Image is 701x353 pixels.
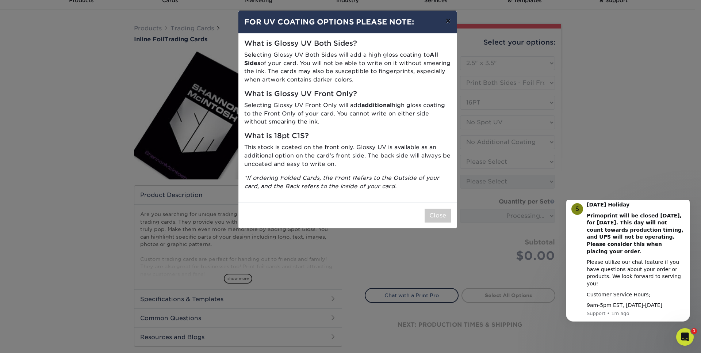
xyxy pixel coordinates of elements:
[425,209,451,223] button: Close
[244,132,451,140] h5: What is 18pt C1S?
[244,39,451,48] h5: What is Glossy UV Both Sides?
[676,328,694,346] iframe: Intercom live chat
[244,101,451,126] p: Selecting Glossy UV Front Only will add high gloss coating to the Front Only of your card. You ca...
[244,51,451,84] p: Selecting Glossy UV Both Sides will add a high gloss coating to of your card. You will not be abl...
[32,1,130,109] div: Message content
[32,2,74,8] b: [DATE] Holiday
[244,51,438,67] strong: All Sides
[32,102,130,109] div: 9am-5pm EST, [DATE]-[DATE]
[244,174,439,190] i: *If ordering Folded Cards, the Front Refers to the Outside of your card, and the Back refers to t...
[244,16,451,27] h4: FOR UV COATING OPTIONS PLEASE NOTE:
[440,11,456,31] button: ×
[32,13,129,54] b: Primoprint will be closed [DATE], for [DATE]. This day will not count towards production timing, ...
[244,90,451,98] h5: What is Glossy UV Front Only?
[32,110,130,117] p: Message from Support, sent 1m ago
[244,143,451,168] p: This stock is coated on the front only. Glossy UV is available as an additional option on the car...
[32,91,130,99] div: Customer Service Hours;
[32,59,130,87] div: Please utilize our chat feature if you have questions about your order or products. We look forwa...
[555,200,701,333] iframe: Intercom notifications message
[16,3,28,15] div: Profile image for Support
[361,102,392,109] strong: additional
[691,328,697,334] span: 1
